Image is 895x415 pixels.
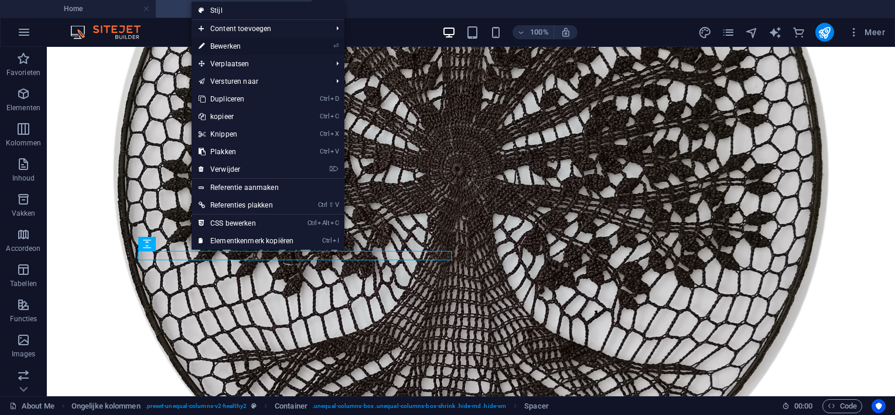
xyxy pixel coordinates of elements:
[12,174,35,183] p: Inhoud
[330,95,339,103] i: D
[156,2,312,15] h4: About Me
[6,138,42,148] p: Kolommen
[330,148,339,155] i: V
[192,108,300,125] a: CtrlCkopieer
[794,399,812,413] span: 00 00
[9,399,54,413] a: Klik om selectie op te heffen, dubbelklik om Pagina's te open
[722,25,736,39] button: pages
[330,130,339,138] i: X
[192,20,327,38] span: Content toevoegen
[145,399,247,413] span: . preset-unequal-columns-v2-healthy2
[848,26,885,38] span: Meer
[818,26,831,39] i: Publiceren
[513,25,554,39] button: 100%
[12,209,36,218] p: Vakken
[530,25,549,39] h6: 100%
[192,38,300,55] a: ⏎Bewerken
[329,165,339,173] i: ⌦
[698,25,712,39] button: design
[333,42,339,50] i: ⏎
[192,215,300,232] a: CtrlAltCCSS bewerken
[320,148,329,155] i: Ctrl
[308,219,317,227] i: Ctrl
[822,399,862,413] button: Code
[192,125,300,143] a: CtrlXKnippen
[329,201,334,209] i: ⇧
[191,26,204,39] i: Ongedaan maken: Tekst verwijderen (Ctrl+Z)
[322,237,332,244] i: Ctrl
[10,314,37,324] p: Functies
[275,399,308,413] span: Klik om te selecteren, dubbelklik om te bewerken
[843,23,890,42] button: Meer
[192,196,300,214] a: Ctrl⇧VReferenties plakken
[318,201,327,209] i: Ctrl
[792,25,806,39] button: commerce
[251,403,257,409] i: Dit element is een aanpasbare voorinstelling
[330,219,339,227] i: C
[815,23,834,42] button: publish
[792,26,805,39] i: Commerce
[71,399,549,413] nav: breadcrumb
[10,279,37,288] p: Tabellen
[190,25,204,39] button: undo
[192,2,344,19] a: Stijl
[768,25,783,39] button: text_generator
[192,143,300,161] a: CtrlVPlakken
[192,73,327,90] a: Versturen naar
[192,179,344,196] a: Referentie aanmaken
[6,68,40,77] p: Favorieten
[312,399,506,413] span: . unequal-columns-box .unequal-columns-box-shrink .hide-md .hide-sm
[768,26,782,39] i: AI Writer
[561,27,571,38] i: Stel bij het wijzigen van de grootte van de weergegeven website automatisch het juist zoomniveau ...
[6,103,40,113] p: Elementen
[192,161,300,178] a: ⌦Verwijder
[192,55,327,73] span: Verplaatsen
[802,402,804,410] span: :
[524,399,549,413] span: Klik om te selecteren, dubbelklik om te bewerken
[333,237,339,244] i: I
[12,349,36,359] p: Images
[320,95,329,103] i: Ctrl
[722,26,735,39] i: Pagina's (Ctrl+Alt+S)
[335,201,339,209] i: V
[745,25,759,39] button: navigator
[192,232,300,250] a: CtrlIElementkenmerk kopiëren
[828,399,857,413] span: Code
[317,219,329,227] i: Alt
[71,399,141,413] span: Klik om te selecteren, dubbelklik om te bewerken
[6,244,40,253] p: Accordeon
[330,113,339,120] i: C
[320,113,329,120] i: Ctrl
[320,130,329,138] i: Ctrl
[698,26,712,39] i: Design (Ctrl+Alt+Y)
[192,90,300,108] a: CtrlDDupliceren
[745,26,759,39] i: Navigator
[67,25,155,39] img: Editor Logo
[872,399,886,413] button: Usercentrics
[782,399,813,413] h6: Sessietijd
